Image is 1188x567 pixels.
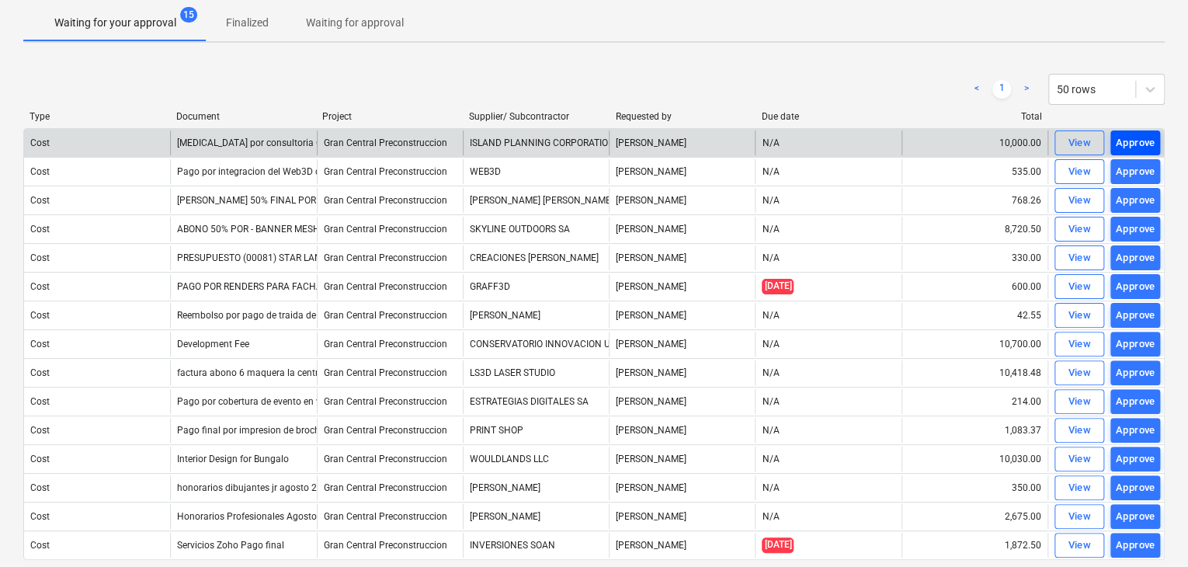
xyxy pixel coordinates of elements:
[1068,336,1091,353] div: View
[762,310,779,321] div: N/A
[177,281,361,292] div: PAGO POR RENDERS PARA FACHADA DEL B
[324,166,447,177] span: Gran Central Preconstruccion
[1116,422,1155,440] div: Approve
[1068,364,1091,382] div: View
[762,396,779,407] div: N/A
[177,339,249,350] div: Development Fee
[324,224,447,235] span: Gran Central Preconstruccion
[54,15,176,31] p: Waiting for your approval
[463,245,609,270] div: CREACIONES [PERSON_NAME]
[324,310,447,321] span: Gran Central Preconstruccion
[1068,307,1091,325] div: View
[609,130,755,155] div: [PERSON_NAME]
[901,475,1047,500] div: 350.00
[1017,80,1036,99] a: Next page
[1068,192,1091,210] div: View
[1110,274,1160,299] button: Approve
[609,389,755,414] div: [PERSON_NAME]
[1110,475,1160,500] button: Approve
[30,425,50,436] div: Cost
[30,339,50,350] div: Cost
[1110,159,1160,184] button: Approve
[30,166,50,177] div: Cost
[762,166,779,177] div: N/A
[762,537,794,552] span: [DATE]
[1068,221,1091,238] div: View
[30,367,50,378] div: Cost
[324,511,447,522] span: Gran Central Preconstruccion
[967,80,986,99] a: Previous page
[1116,134,1155,152] div: Approve
[762,137,779,148] div: N/A
[1054,332,1104,357] button: View
[463,360,609,385] div: LS3D LASER STUDIO
[901,332,1047,357] div: 10,700.00
[1110,492,1188,567] iframe: Chat Widget
[1054,245,1104,270] button: View
[1054,130,1104,155] button: View
[901,130,1047,155] div: 10,000.00
[1110,492,1188,567] div: Widget de chat
[1116,249,1155,267] div: Approve
[177,482,322,493] div: honorarios dibujantes jr agosto 25
[463,504,609,529] div: [PERSON_NAME]
[463,447,609,471] div: WOULDLANDS LLC
[609,418,755,443] div: [PERSON_NAME]
[469,111,603,122] div: Supplier/ Subcontractor
[463,475,609,500] div: [PERSON_NAME]
[609,533,755,558] div: [PERSON_NAME]
[1068,508,1091,526] div: View
[901,504,1047,529] div: 2,675.00
[324,281,447,292] span: Gran Central Preconstruccion
[180,7,197,23] span: 15
[177,166,380,177] div: Pago por integracion del Web3D con CRM o ERP
[177,425,446,436] div: Pago final por impresion de brochure para eventos para entrega
[324,367,447,378] span: Gran Central Preconstruccion
[1116,393,1155,411] div: Approve
[762,111,896,122] div: Due date
[1110,188,1160,213] button: Approve
[1068,537,1091,555] div: View
[901,188,1047,213] div: 768.26
[177,252,429,263] div: PRESUPUESTO (00081) STAR LAND ENTREPRISES 2025.pdf
[901,159,1047,184] div: 535.00
[30,454,50,464] div: Cost
[1054,360,1104,385] button: View
[177,137,419,148] div: [MEDICAL_DATA] por consultoria Gran Central Paisajismo
[463,159,609,184] div: WEB3D
[177,367,326,378] div: factura abono 6 maquera la central
[324,252,447,263] span: Gran Central Preconstruccion
[177,195,491,206] div: [PERSON_NAME] 50% FINAL POR IMPRESIONES PARA SALA DE VNTAS.pdf
[992,80,1011,99] a: Page 1 is your current page
[1054,389,1104,414] button: View
[1116,336,1155,353] div: Approve
[1110,217,1160,242] button: Approve
[324,454,447,464] span: Gran Central Preconstruccion
[1068,450,1091,468] div: View
[1110,418,1160,443] button: Approve
[324,540,447,551] span: Gran Central Preconstruccion
[1116,307,1155,325] div: Approve
[30,137,50,148] div: Cost
[901,303,1047,328] div: 42.55
[1116,192,1155,210] div: Approve
[1116,221,1155,238] div: Approve
[1110,245,1160,270] button: Approve
[1054,303,1104,328] button: View
[306,15,404,31] p: Waiting for approval
[615,111,749,122] div: Requested by
[463,274,609,299] div: GRAFF3D
[1068,163,1091,181] div: View
[30,224,50,235] div: Cost
[609,360,755,385] div: [PERSON_NAME]
[609,245,755,270] div: [PERSON_NAME]
[1054,217,1104,242] button: View
[30,252,50,263] div: Cost
[762,195,779,206] div: N/A
[609,217,755,242] div: [PERSON_NAME]
[1116,450,1155,468] div: Approve
[463,533,609,558] div: INVERSIONES SOAN
[1068,278,1091,296] div: View
[1068,134,1091,152] div: View
[609,475,755,500] div: [PERSON_NAME]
